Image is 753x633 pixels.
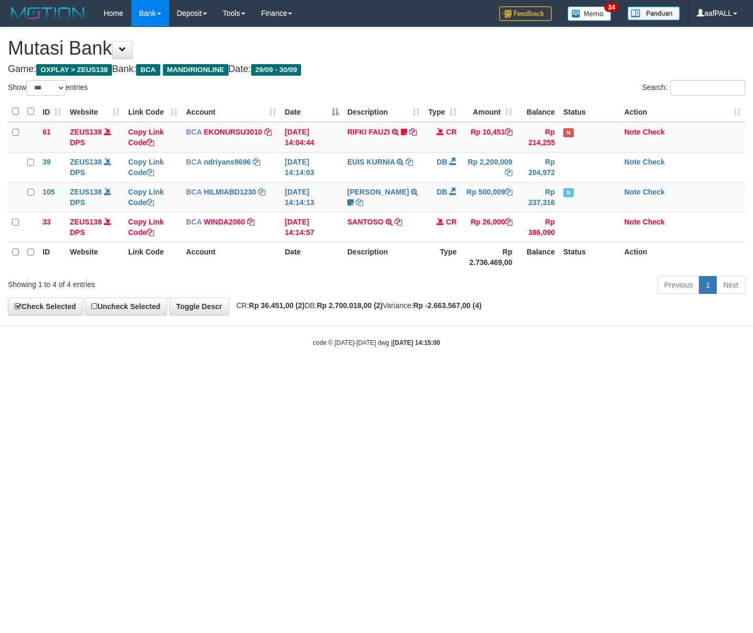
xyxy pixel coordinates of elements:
img: panduan.png [627,6,680,21]
a: Toggle Descr [169,298,229,315]
th: Type [424,242,461,272]
th: Balance [517,242,559,272]
div: Showing 1 to 4 of 4 entries [8,275,306,290]
a: Copy ndriyans9696 to clipboard [253,158,260,166]
td: DPS [66,212,124,242]
td: Rp 386,090 [517,212,559,242]
img: Feedback.jpg [499,6,552,21]
th: Type: activate to sort column ascending [424,101,461,122]
a: Note [624,188,641,196]
td: Rp 10,451 [461,122,517,152]
span: BCA [186,218,202,226]
label: Show entries [8,80,88,96]
th: ID: activate to sort column ascending [38,101,66,122]
a: Check [643,188,665,196]
th: Website: activate to sort column ascending [66,101,124,122]
td: [DATE] 14:14:57 [281,212,343,242]
a: Uncheck Selected [85,298,167,315]
strong: [DATE] 14:15:00 [393,339,440,346]
th: Action [620,242,745,272]
span: 39 [43,158,51,166]
strong: Rp 2.700.018,00 (2) [317,301,383,310]
a: Copy Link Code [128,188,164,207]
td: DPS [66,152,124,182]
span: BCA [136,64,160,76]
span: 33 [43,218,51,226]
span: MANDIRIONLINE [163,64,229,76]
td: Rp 237,316 [517,182,559,212]
a: Copy Rp 10,451 to clipboard [505,128,512,136]
span: BCA [186,188,202,196]
a: Copy SANTOSO to clipboard [395,218,402,226]
td: [DATE] 14:14:03 [281,152,343,182]
td: Rp 214,255 [517,122,559,152]
strong: Rp 36.451,00 (2) [249,301,305,310]
a: ZEUS138 [70,188,102,196]
select: Showentries [26,80,66,96]
th: Description: activate to sort column ascending [343,101,424,122]
img: Button%20Memo.svg [568,6,612,21]
span: BCA [186,128,202,136]
a: Copy WINDA2060 to clipboard [247,218,254,226]
a: Copy HILMIABD1230 to clipboard [258,188,265,196]
th: Action: activate to sort column ascending [620,101,745,122]
th: Status [559,242,620,272]
th: ID [38,242,66,272]
a: [PERSON_NAME] [347,188,409,196]
a: ndriyans9696 [204,158,251,166]
span: DB [437,188,447,196]
th: Account [182,242,281,272]
th: Description [343,242,424,272]
a: 1 [699,276,717,294]
th: Status [559,101,620,122]
span: CR [446,128,457,136]
a: Copy Link Code [128,218,164,237]
span: DB [437,158,447,166]
td: Rp 500,009 [461,182,517,212]
a: Copy EUIS KURNIA to clipboard [406,158,413,166]
span: 61 [43,128,51,136]
a: EKONURSU3010 [204,128,262,136]
a: RIFKI FAUZI [347,128,390,136]
a: Check [643,128,665,136]
span: OXPLAY > ZEUS138 [36,64,112,76]
span: CR [446,218,457,226]
a: Check [643,218,665,226]
th: Account: activate to sort column ascending [182,101,281,122]
a: Copy EKONURSU3010 to clipboard [264,128,272,136]
td: Rp 26,000 [461,212,517,242]
input: Search: [671,80,745,96]
a: HILMIABD1230 [204,188,256,196]
a: Copy Rp 26,000 to clipboard [505,218,512,226]
td: Rp 204,972 [517,152,559,182]
span: Has Note [563,188,574,197]
a: ZEUS138 [70,128,102,136]
a: ZEUS138 [70,158,102,166]
strong: Rp -2.663.567,00 (4) [413,301,481,310]
a: Copy Rp 2,200,009 to clipboard [505,168,512,177]
a: WINDA2060 [204,218,245,226]
a: ZEUS138 [70,218,102,226]
td: DPS [66,182,124,212]
th: Date [281,242,343,272]
th: Website [66,242,124,272]
h4: Game: Bank: Date: [8,64,745,75]
a: Copy Rp 500,009 to clipboard [505,188,512,196]
a: SANTOSO [347,218,384,226]
span: Has Note [563,128,574,137]
a: Copy SHANTI WASTUTI to clipboard [356,198,363,207]
a: Note [624,128,641,136]
a: Copy Link Code [128,158,164,177]
a: EUIS KURNIA [347,158,395,166]
th: Link Code: activate to sort column ascending [124,101,182,122]
a: Copy Link Code [128,128,164,147]
span: 34 [604,3,618,12]
span: 105 [43,188,55,196]
small: code © [DATE]-[DATE] dwg | [313,339,440,346]
label: Search: [642,80,745,96]
span: 29/09 - 30/09 [251,64,302,76]
th: Balance [517,101,559,122]
a: Check [643,158,665,166]
span: BCA [186,158,202,166]
td: [DATE] 14:14:13 [281,182,343,212]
